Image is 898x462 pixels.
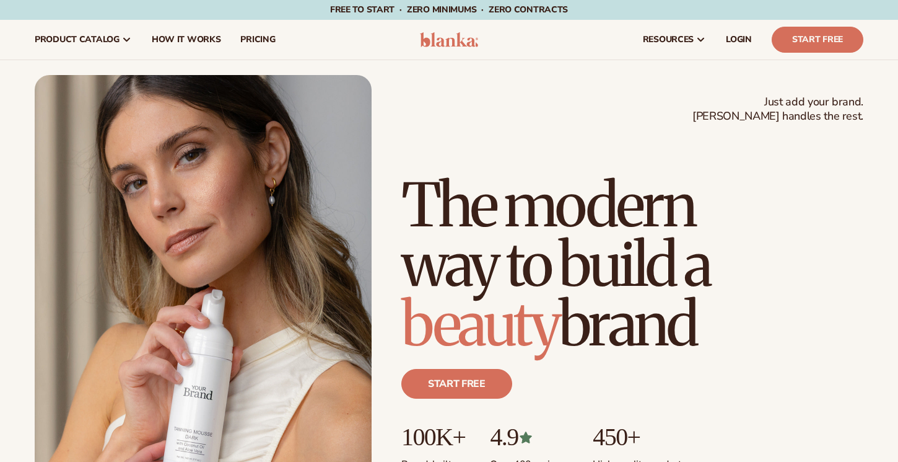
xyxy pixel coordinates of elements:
[490,424,568,451] p: 4.9
[716,20,762,60] a: LOGIN
[152,35,221,45] span: How It Works
[726,35,752,45] span: LOGIN
[142,20,231,60] a: How It Works
[240,35,275,45] span: pricing
[633,20,716,60] a: resources
[230,20,285,60] a: pricing
[401,369,512,399] a: Start free
[643,35,694,45] span: resources
[25,20,142,60] a: product catalog
[35,35,120,45] span: product catalog
[593,424,686,451] p: 450+
[330,4,568,16] span: Free to start · ZERO minimums · ZERO contracts
[401,175,863,354] h1: The modern way to build a brand
[772,27,863,53] a: Start Free
[401,424,465,451] p: 100K+
[692,95,863,124] span: Just add your brand. [PERSON_NAME] handles the rest.
[401,287,559,362] span: beauty
[420,32,479,47] img: logo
